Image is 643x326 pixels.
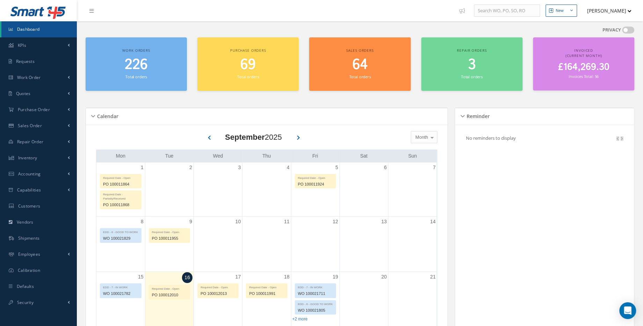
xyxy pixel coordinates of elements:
a: Sunday [407,152,418,160]
a: Purchase orders 69 Total orders [197,37,299,91]
td: September 7, 2025 [388,162,437,217]
div: PO 100012010 [149,291,190,299]
span: Employees [18,251,41,257]
span: Purchase orders [230,48,266,53]
a: Wednesday [212,152,225,160]
a: Repair orders 3 Total orders [421,37,523,91]
span: KPIs [18,42,26,48]
h5: Calendar [95,111,118,119]
a: Dashboard [1,21,77,37]
span: Work orders [122,48,150,53]
a: Saturday [359,152,369,160]
div: PO 100011864 [100,180,141,188]
div: Required Date - Partially/Received [100,191,141,201]
div: PO 100011955 [149,234,190,242]
div: EDD - 6 - GOOD TO WORK [295,300,336,306]
a: September 19, 2025 [331,272,339,282]
span: 3 [468,55,476,75]
a: September 21, 2025 [429,272,437,282]
td: September 8, 2025 [96,217,145,272]
a: Invoiced (Current Month) £164,269.30 Invoices Total: 56 [533,37,634,90]
span: Purchase Order [18,107,50,113]
div: Required Date - Open [100,174,141,180]
a: September 9, 2025 [188,217,193,227]
div: EDD - 7 - IN WORK [295,284,336,290]
div: Required Date - Open [246,284,287,290]
div: WO 100021782 [100,290,141,298]
span: Sales Order [18,123,42,129]
span: Capabilities [17,187,41,193]
div: 2025 [225,131,282,143]
span: Quotes [16,90,31,96]
a: September 1, 2025 [139,162,145,173]
a: Work orders 226 Total orders [86,37,187,91]
span: Sales orders [346,48,373,53]
a: September 11, 2025 [283,217,291,227]
span: Month [414,134,428,141]
div: EDD - 6 - GOOD TO WORK [100,229,141,234]
span: Customers [18,203,41,209]
div: WO 100021829 [100,234,141,242]
button: [PERSON_NAME] [580,4,631,17]
span: Repair Order [17,139,44,145]
div: New [556,8,564,14]
a: September 20, 2025 [380,272,388,282]
b: September [225,133,265,142]
a: Monday [115,152,127,160]
span: Accounting [18,171,41,177]
td: September 2, 2025 [145,162,193,217]
div: EDD - 7 - IN WORK [100,284,141,290]
a: Thursday [261,152,272,160]
small: Total orders [461,74,483,79]
td: September 10, 2025 [194,217,242,272]
div: Open Intercom Messenger [619,302,636,319]
span: Dashboard [17,26,40,32]
div: WO 100021711 [295,290,336,298]
a: Sales orders 64 Total orders [309,37,410,91]
label: PRIVACY [602,27,621,34]
div: Required Date - Open [295,174,336,180]
span: Defaults [17,283,34,289]
a: September 2, 2025 [188,162,193,173]
div: Required Date - Open [198,284,238,290]
div: PO 100011868 [100,201,141,209]
td: September 4, 2025 [242,162,291,217]
a: September 10, 2025 [234,217,242,227]
td: September 6, 2025 [339,162,388,217]
span: Repair orders [457,48,487,53]
td: September 9, 2025 [145,217,193,272]
h5: Reminder [464,111,489,119]
span: Requests [16,58,35,64]
a: September 13, 2025 [380,217,388,227]
a: Tuesday [164,152,175,160]
td: September 1, 2025 [96,162,145,217]
td: September 5, 2025 [291,162,339,217]
span: (Current Month) [565,53,602,58]
span: 64 [352,55,368,75]
small: Total orders [237,74,259,79]
a: September 12, 2025 [331,217,339,227]
a: September 4, 2025 [285,162,291,173]
a: September 6, 2025 [382,162,388,173]
a: September 16, 2025 [182,272,192,283]
input: Search WO, PO, SO, RO [474,5,540,17]
a: September 5, 2025 [334,162,339,173]
a: September 17, 2025 [234,272,242,282]
span: 69 [240,55,256,75]
td: September 3, 2025 [194,162,242,217]
a: September 15, 2025 [137,272,145,282]
div: PO 100011924 [295,180,336,188]
td: September 11, 2025 [242,217,291,272]
a: September 3, 2025 [237,162,242,173]
td: September 14, 2025 [388,217,437,272]
span: Invoiced [574,48,593,53]
small: Total orders [349,74,371,79]
span: Shipments [18,235,40,241]
div: PO 100012013 [198,290,238,298]
td: September 12, 2025 [291,217,339,272]
a: Friday [311,152,319,160]
p: No reminders to display [466,135,516,141]
small: Invoices Total: 56 [569,74,599,79]
a: Show 2 more events [292,317,308,321]
a: September 18, 2025 [283,272,291,282]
